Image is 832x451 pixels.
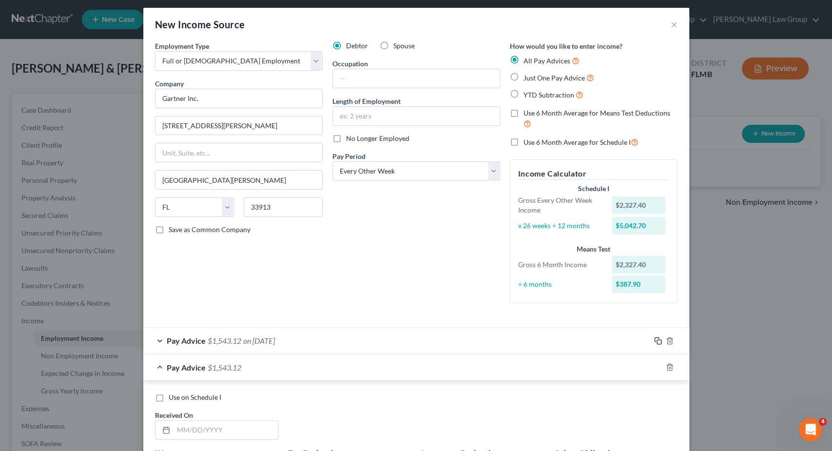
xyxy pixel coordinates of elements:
[612,217,665,235] div: $5,042.70
[513,196,607,215] div: Gross Every Other Week Income
[244,197,323,217] input: Enter zip...
[155,79,184,88] span: Company
[671,19,677,30] button: ×
[518,184,669,194] div: Schedule I
[393,41,415,50] span: Spouse
[523,109,670,117] span: Use 6 Month Average for Means Test Deductions
[510,41,622,51] label: How would you like to enter income?
[208,363,241,372] span: $1,543.12
[513,260,607,270] div: Gross 6 Month Income
[332,152,366,160] span: Pay Period
[208,336,241,345] span: $1,543.12
[523,74,585,82] span: Just One Pay Advice
[518,244,669,254] div: Means Test
[612,196,665,214] div: $2,327.40
[332,59,368,69] label: Occupation
[155,89,323,108] input: Search company by name...
[169,225,251,234] span: Save as Common Company
[513,221,607,231] div: x 26 weeks ÷ 12 months
[332,96,401,106] label: Length of Employment
[169,393,221,401] span: Use on Schedule I
[518,168,669,180] h5: Income Calculator
[155,411,193,419] span: Received On
[155,117,322,135] input: Enter address...
[333,107,500,125] input: ex: 2 years
[167,363,206,372] span: Pay Advice
[346,134,409,142] span: No Longer Employed
[155,143,322,162] input: Unit, Suite, etc...
[155,42,209,50] span: Employment Type
[333,69,500,88] input: --
[155,18,245,31] div: New Income Source
[612,256,665,274] div: $2,327.40
[523,138,631,146] span: Use 6 Month Average for Schedule I
[346,41,368,50] span: Debtor
[167,336,206,345] span: Pay Advice
[174,421,278,439] input: MM/DD/YYYY
[799,418,822,441] iframe: Intercom live chat
[523,57,570,65] span: All Pay Advices
[523,91,574,99] span: YTD Subtraction
[612,275,665,293] div: $387.90
[243,336,275,345] span: on [DATE]
[819,418,827,426] span: 4
[513,279,607,289] div: ÷ 6 months
[155,171,322,189] input: Enter city...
